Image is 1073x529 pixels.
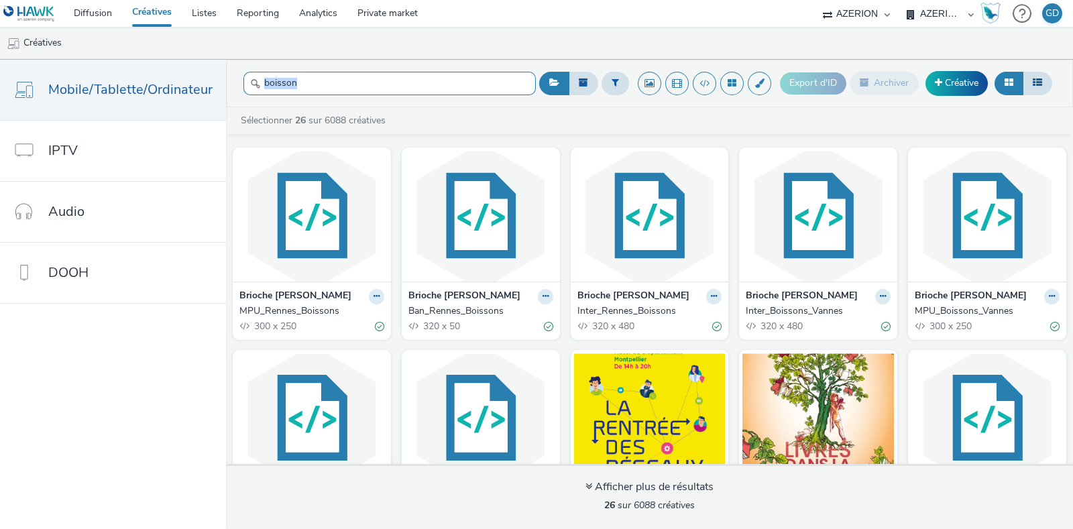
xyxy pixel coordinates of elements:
[544,319,553,333] div: Valide
[759,320,803,333] span: 320 x 480
[295,114,306,127] strong: 26
[1046,3,1059,23] div: GD
[915,304,1060,318] a: MPU_Boissons_Vannes
[422,320,460,333] span: 320 x 50
[585,479,714,495] div: Afficher plus de résultats
[928,320,972,333] span: 300 x 250
[780,72,846,94] button: Export d'ID
[574,151,726,282] img: Inter_Rennes_Boissons visual
[239,289,351,304] strong: Brioche [PERSON_NAME]
[1050,319,1060,333] div: Valide
[604,499,615,512] strong: 26
[7,37,20,50] img: mobile
[915,289,1027,304] strong: Brioche [PERSON_NAME]
[375,319,384,333] div: Valide
[239,304,379,318] div: MPU_Rennes_Boissons
[591,320,634,333] span: 320 x 480
[405,151,557,282] img: Ban_Rennes_Boissons visual
[881,319,891,333] div: Valide
[408,304,553,318] a: Ban_Rennes_Boissons
[405,353,557,484] img: Inter_Pates1riz_Aout25 visual
[239,304,384,318] a: MPU_Rennes_Boissons
[925,71,988,95] a: Créative
[577,304,722,318] a: Inter_Rennes_Boissons
[408,304,548,318] div: Ban_Rennes_Boissons
[408,289,520,304] strong: Brioche [PERSON_NAME]
[850,72,919,95] button: Archiver
[577,289,689,304] strong: Brioche [PERSON_NAME]
[48,141,78,160] span: IPTV
[995,72,1023,95] button: Grille
[915,304,1054,318] div: MPU_Boissons_Vannes
[742,151,894,282] img: Inter_Boissons_Vannes visual
[742,353,894,484] img: Grand_Besancon_320x480_25.08.2025 visual
[980,3,1006,24] a: Hawk Academy
[746,304,885,318] div: Inter_Boissons_Vannes
[574,353,726,484] img: CCI-Herault_RentréeDesRéseaux_Interstitial_Sept25 visual
[911,353,1063,484] img: FR_CMIMedia_Leclerc_SCACHAP_ProspectusRentrée | MPU visual
[3,5,55,22] img: undefined Logo
[1023,72,1052,95] button: Liste
[577,304,717,318] div: Inter_Rennes_Boissons
[980,3,1001,24] img: Hawk Academy
[604,499,695,512] span: sur 6088 créatives
[236,151,388,282] img: MPU_Rennes_Boissons visual
[712,319,722,333] div: Valide
[253,320,296,333] span: 300 x 250
[243,72,536,95] input: Rechercher...
[48,202,84,221] span: Audio
[746,304,891,318] a: Inter_Boissons_Vannes
[48,80,213,99] span: Mobile/Tablette/Ordinateur
[48,263,89,282] span: DOOH
[236,353,388,484] img: Ban_Boissons_Vannes visual
[746,289,858,304] strong: Brioche [PERSON_NAME]
[911,151,1063,282] img: MPU_Boissons_Vannes visual
[239,114,391,127] a: Sélectionner sur 6088 créatives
